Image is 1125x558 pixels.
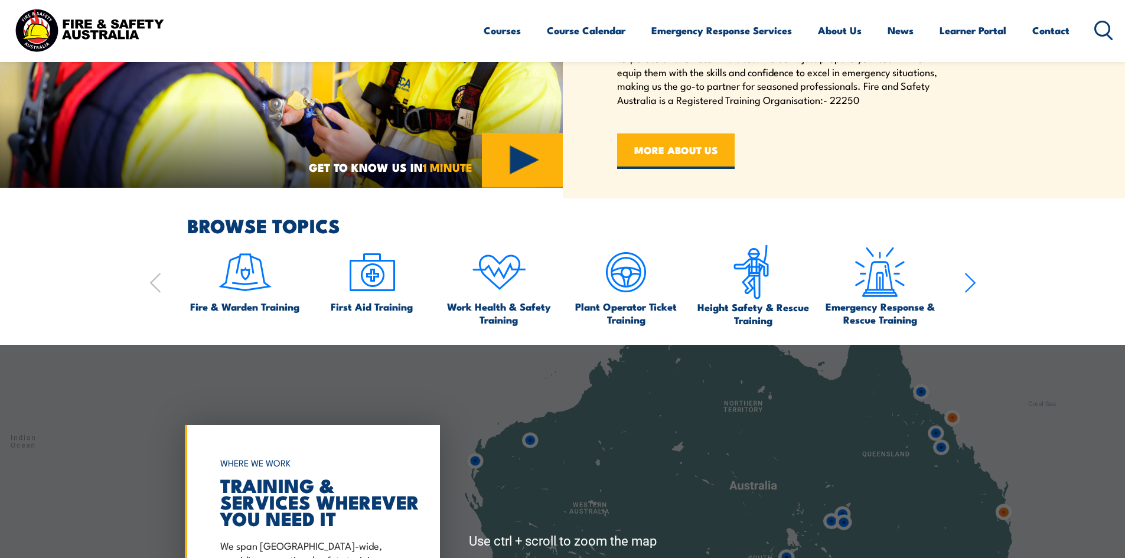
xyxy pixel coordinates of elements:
a: Courses [484,15,521,46]
span: Height Safety & Rescue Training [695,301,811,327]
a: Work Health & Safety Training [441,244,557,326]
span: First Aid Training [331,300,413,313]
img: icon-4 [471,244,527,300]
img: icon-5 [598,244,654,300]
img: icon-1 [217,244,273,300]
h6: WHERE WE WORK [220,452,399,474]
a: About Us [818,15,862,46]
strong: 1 MINUTE [423,158,472,175]
a: Learner Portal [940,15,1006,46]
a: MORE ABOUT US [617,133,735,169]
img: icon-2 [344,244,400,300]
img: Emergency Response Icon [852,244,908,300]
a: News [888,15,914,46]
a: Height Safety & Rescue Training [695,244,811,327]
a: Fire & Warden Training [190,244,299,313]
a: Contact [1032,15,1069,46]
span: Emergency Response & Rescue Training [822,300,938,326]
span: Fire & Warden Training [190,300,299,313]
span: Plant Operator Ticket Training [568,300,684,326]
span: Work Health & Safety Training [441,300,557,326]
a: Emergency Response & Rescue Training [822,244,938,326]
a: Plant Operator Ticket Training [568,244,684,326]
a: Course Calendar [547,15,625,46]
a: First Aid Training [331,244,413,313]
a: Emergency Response Services [651,15,792,46]
h2: BROWSE TOPICS [187,217,976,233]
h2: TRAINING & SERVICES WHEREVER YOU NEED IT [220,477,399,526]
span: GET TO KNOW US IN [309,162,472,172]
img: icon-6 [725,244,781,301]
